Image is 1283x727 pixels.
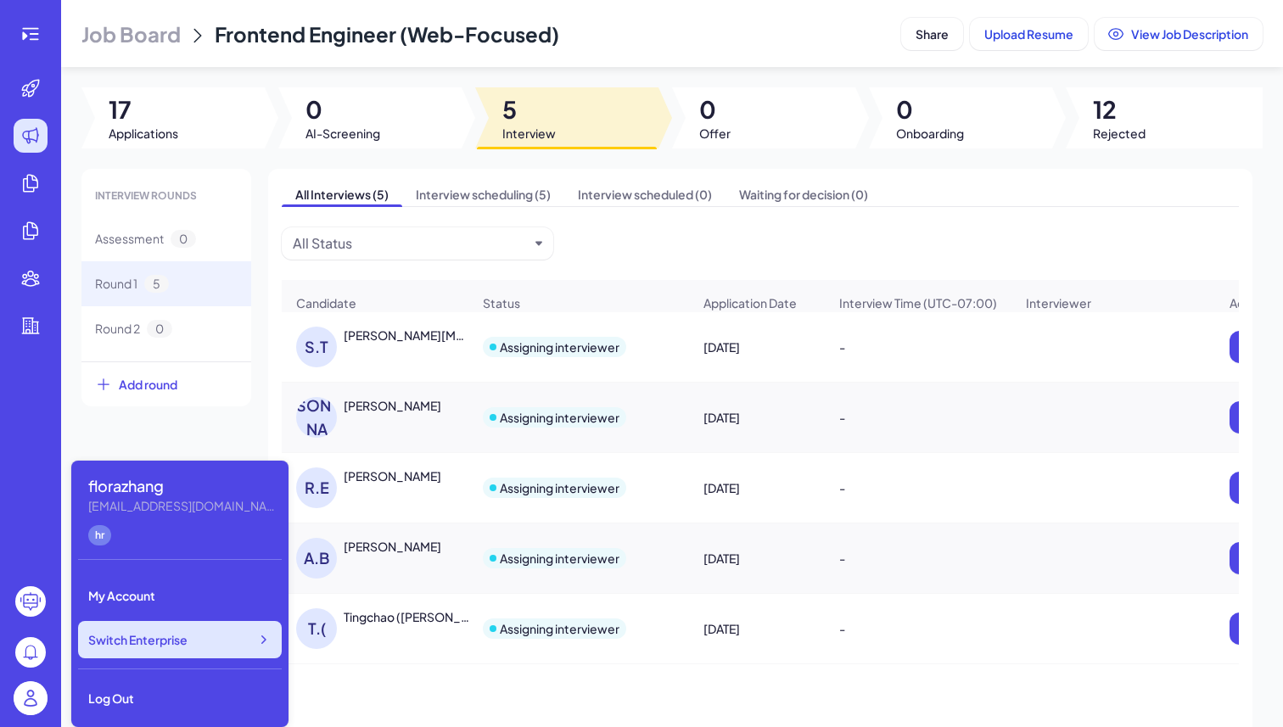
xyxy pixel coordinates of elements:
[699,94,731,125] span: 0
[78,577,282,614] div: My Account
[78,679,282,717] div: Log Out
[1095,18,1263,50] button: View Job Description
[296,467,337,508] div: R.E
[88,631,188,648] span: Switch Enterprise
[95,275,137,293] span: Round 1
[826,394,1011,441] div: -
[500,620,619,637] div: Assigning interviewer
[293,233,352,254] div: All Status
[144,275,169,293] span: 5
[81,20,181,48] span: Job Board
[500,550,619,567] div: Assigning interviewer
[344,538,441,555] div: Angelica Badillo
[896,94,964,125] span: 0
[88,525,111,545] div: hr
[296,294,356,311] span: Candidate
[119,376,177,393] span: Add round
[826,323,1011,371] div: -
[826,534,1011,582] div: -
[500,338,619,355] div: Assigning interviewer
[699,125,731,142] span: Offer
[344,327,469,344] div: Sijia Tao
[344,467,441,484] div: Rasha Eldebeeky
[109,125,178,142] span: Applications
[901,18,963,50] button: Share
[305,125,380,142] span: AI-Screening
[1131,26,1248,42] span: View Job Description
[916,26,949,42] span: Share
[826,464,1011,512] div: -
[305,94,380,125] span: 0
[147,320,172,338] span: 0
[296,608,337,649] div: T.(
[564,182,726,206] span: Interview scheduled (0)
[500,409,619,426] div: Assigning interviewer
[88,474,275,497] div: florazhang
[81,361,251,406] button: Add round
[690,605,824,652] div: [DATE]
[970,18,1088,50] button: Upload Resume
[483,294,520,311] span: Status
[109,94,178,125] span: 17
[500,479,619,496] div: Assigning interviewer
[344,397,441,414] div: Jae Doherty
[1230,294,1266,311] span: Action
[690,464,824,512] div: [DATE]
[896,125,964,142] span: Onboarding
[703,294,797,311] span: Application Date
[81,176,251,216] div: INTERVIEW ROUNDS
[215,21,559,47] span: Frontend Engineer (Web-Focused)
[296,397,337,438] div: [PERSON_NAME]
[293,233,529,254] button: All Status
[1026,294,1091,311] span: Interviewer
[502,125,556,142] span: Interview
[690,323,824,371] div: [DATE]
[690,534,824,582] div: [DATE]
[826,605,1011,652] div: -
[88,497,275,515] div: florazhang@joinbrix.com
[402,182,564,206] span: Interview scheduling (5)
[282,182,402,206] span: All Interviews (5)
[344,608,469,625] div: Tingchao (William) Xu
[95,320,140,338] span: Round 2
[984,26,1073,42] span: Upload Resume
[839,294,997,311] span: Interview Time (UTC-07:00)
[690,394,824,441] div: [DATE]
[1093,94,1146,125] span: 12
[171,230,196,248] span: 0
[95,230,164,248] span: Assessment
[726,182,882,206] span: Waiting for decision (0)
[14,681,48,715] img: user_logo.png
[1093,125,1146,142] span: Rejected
[296,538,337,579] div: A.B
[296,327,337,367] div: S.T
[502,94,556,125] span: 5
